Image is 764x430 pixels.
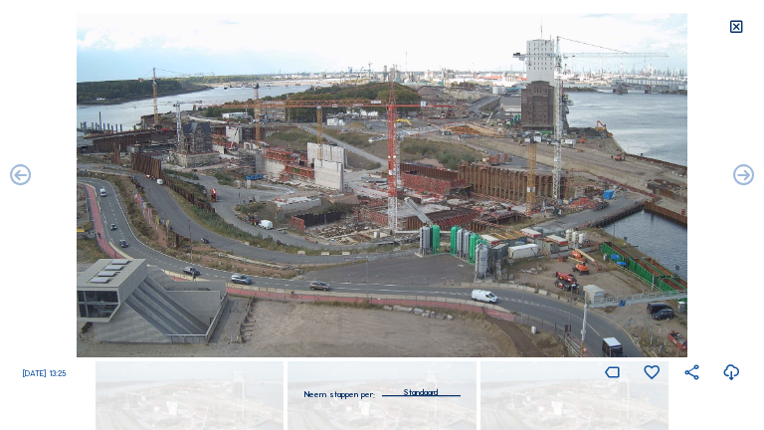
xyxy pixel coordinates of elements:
div: Neem stappen per: [304,390,375,398]
img: Image [77,13,687,357]
span: [DATE] 13:25 [23,368,66,378]
i: Back [731,163,756,188]
div: Standaard [404,383,438,401]
i: Forward [8,163,33,188]
div: Standaard [382,383,460,395]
